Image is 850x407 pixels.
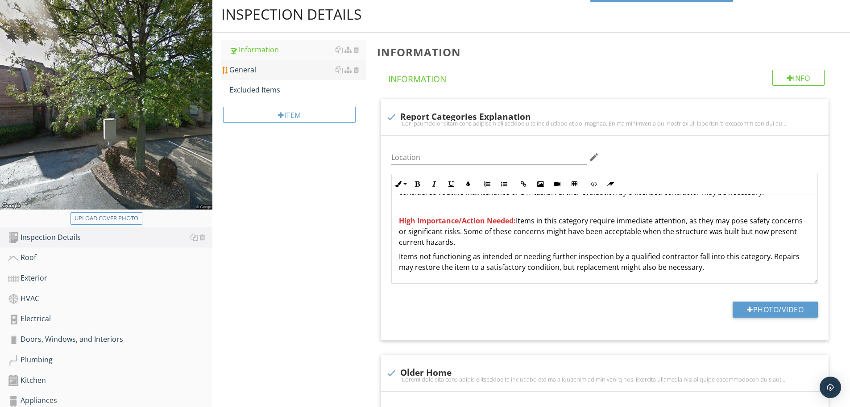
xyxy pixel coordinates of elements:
[514,216,516,226] span: :
[223,107,356,123] div: Item
[602,176,619,193] button: Clear Formatting
[8,375,212,386] div: Kitchen
[8,252,212,264] div: Roof
[229,64,366,75] div: General
[229,84,366,95] div: Excluded Items
[549,176,566,193] button: Insert Video
[566,176,583,193] button: Insert Table
[515,176,532,193] button: Insert Link (Ctrl+K)
[386,120,823,127] div: Lor ipsumdolor sitam cons adipiscin eli seddoeiu te incid utlabo et dol magnaa. Enima minimvenia ...
[426,176,443,193] button: Italic (Ctrl+I)
[392,176,409,193] button: Inline Style
[377,46,836,58] h3: Information
[8,354,212,366] div: Plumbing
[8,395,212,407] div: Appliances
[391,150,587,165] input: Location
[443,176,460,193] button: Underline (Ctrl+U)
[229,44,366,55] div: Information
[820,377,841,398] div: Open Intercom Messenger
[460,176,477,193] button: Colors
[585,176,602,193] button: Code View
[772,70,825,86] div: Info
[532,176,549,193] button: Insert Image (Ctrl+P)
[409,176,426,193] button: Bold (Ctrl+B)
[8,293,212,305] div: HVAC
[388,70,825,85] h4: Information
[70,212,142,225] button: Upload cover photo
[733,302,818,318] button: Photo/Video
[75,214,138,223] div: Upload cover photo
[221,5,362,23] div: Inspection Details
[8,313,212,325] div: Electrical
[8,334,212,345] div: Doors, Windows, and Interiors
[479,176,496,193] button: Ordered List
[386,376,823,383] div: Loremi dolo sita cons adipis elitseddoe te inc utlabo etd ma aliquaenim ad min veni'q nos. Exerci...
[8,232,212,243] div: Inspection Details
[8,273,212,284] div: Exterior
[496,176,513,193] button: Unordered List
[399,215,810,248] p: Items in this category require immediate attention, as they may pose safety concerns or significa...
[399,216,514,226] span: High Importance/Action Needed
[399,251,810,273] p: Items not functioning as intended or needing further inspection by a qualified contractor fall in...
[589,152,599,163] i: edit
